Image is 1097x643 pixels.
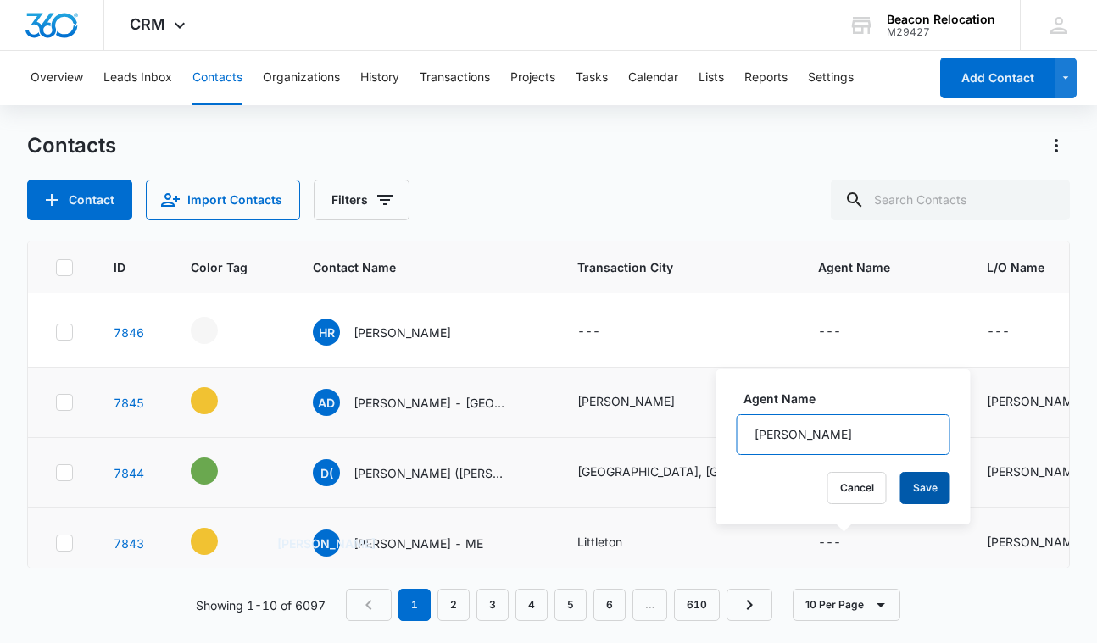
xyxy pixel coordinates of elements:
button: Settings [808,51,854,105]
div: --- [818,533,841,553]
div: L/O Name - - Select to Edit Field [987,322,1040,342]
input: Search Contacts [831,180,1070,220]
p: Showing 1-10 of 6097 [196,596,326,614]
div: Contact Name - Dagoberto (Doug) De La Morena - WA - Select to Edit Field [313,459,537,486]
div: Agent Name - - Select to Edit Field [818,322,871,342]
a: Page 610 [674,589,720,621]
div: Transaction City - Littleton - Select to Edit Field [577,533,653,553]
button: Actions [1043,132,1070,159]
div: Transaction City - Bellingham, Fairhaven, San Juan Islands - Select to Edit Field [577,463,777,483]
div: - - Select to Edit Field [191,317,248,344]
span: Transaction City [577,258,777,276]
span: ID [114,258,125,276]
em: 1 [398,589,431,621]
a: Page 4 [515,589,548,621]
span: AD [313,389,340,416]
span: Agent Name [818,258,946,276]
div: Littleton [577,533,622,551]
a: Page 2 [437,589,470,621]
label: Agent Name [743,390,957,407]
input: Agent Name [737,414,950,455]
button: Tasks [576,51,608,105]
button: Leads Inbox [103,51,172,105]
div: Contact Name - Heidi Ring - Select to Edit Field [313,319,482,346]
button: Lists [699,51,724,105]
button: Calendar [628,51,678,105]
p: [PERSON_NAME] - [GEOGRAPHIC_DATA] [354,394,506,412]
div: [GEOGRAPHIC_DATA], [GEOGRAPHIC_DATA], [GEOGRAPHIC_DATA][PERSON_NAME] [577,463,747,480]
a: Navigate to contact details page for Alexandra Dupper - TX [114,396,144,410]
p: [PERSON_NAME] [354,324,451,341]
button: Cancel [827,472,887,504]
a: Navigate to contact details page for Janice Armstrong - ME [114,536,144,551]
span: CRM [130,15,165,33]
div: --- [818,322,841,342]
button: Add Contact [940,58,1055,98]
div: - - Select to Edit Field [191,457,248,485]
h1: Contacts [27,133,116,158]
div: [PERSON_NAME] [987,533,1084,551]
span: Color Tag [191,258,248,276]
span: D( [313,459,340,486]
button: Add Contact [27,180,132,220]
div: account name [887,13,995,26]
div: Transaction City - - Select to Edit Field [577,322,631,342]
button: 10 Per Page [793,589,900,621]
a: Page 6 [593,589,626,621]
button: Contacts [192,51,242,105]
div: - - Select to Edit Field [191,528,248,555]
span: [PERSON_NAME] [313,529,340,557]
button: Save [900,472,950,504]
button: Transactions [420,51,490,105]
div: --- [577,322,600,342]
div: [PERSON_NAME] [987,463,1084,480]
div: Contact Name - Janice Armstrong - ME - Select to Edit Field [313,529,514,557]
button: Projects [510,51,555,105]
a: Page 3 [476,589,509,621]
div: Contact Name - Alexandra Dupper - TX - Select to Edit Field [313,389,537,416]
p: [PERSON_NAME] ([PERSON_NAME]) De [PERSON_NAME] - [GEOGRAPHIC_DATA] [354,464,506,482]
span: Contact Name [313,258,512,276]
button: Overview [31,51,83,105]
div: [PERSON_NAME] [577,392,675,410]
a: Page 5 [554,589,587,621]
div: account id [887,26,995,38]
button: Import Contacts [146,180,300,220]
a: Navigate to contact details page for Dagoberto (Doug) De La Morena - WA [114,466,144,480]
button: Reports [744,51,788,105]
div: --- [987,322,1010,342]
button: History [360,51,399,105]
span: HR [313,319,340,346]
a: Navigate to contact details page for Heidi Ring [114,325,144,340]
button: Organizations [263,51,340,105]
div: [PERSON_NAME] [987,392,1084,410]
button: Filters [314,180,409,220]
div: Transaction City - Tyler - Select to Edit Field [577,392,705,413]
nav: Pagination [346,589,772,621]
a: Next Page [727,589,772,621]
div: - - Select to Edit Field [191,387,248,414]
p: [PERSON_NAME] - ME [354,535,483,552]
div: Agent Name - - Select to Edit Field [818,533,871,553]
